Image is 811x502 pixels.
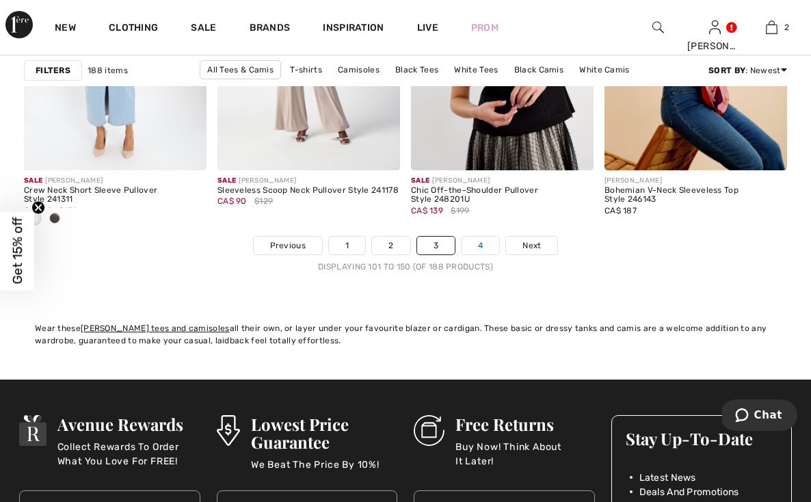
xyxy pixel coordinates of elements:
div: [PERSON_NAME] [24,176,207,186]
div: [PERSON_NAME] [411,176,594,186]
span: Inspiration [323,22,384,36]
span: CA$ 90 [217,196,247,206]
span: $199 [451,204,469,217]
a: Black Tees [388,61,445,79]
a: Previous [254,237,322,254]
a: Brands [250,22,291,36]
span: Sale [411,176,429,185]
span: CA$ 187 [604,206,637,215]
span: $130 [59,204,78,217]
a: Live [417,21,438,35]
a: 2 [372,237,410,254]
p: We Beat The Price By 10%! [251,458,397,485]
img: Lowest Price Guarantee [217,415,240,446]
a: White Tees [447,61,505,79]
h3: Avenue Rewards [57,415,200,433]
a: 1 [329,237,365,254]
span: Next [522,239,541,252]
span: 188 items [88,64,128,77]
img: 1ère Avenue [5,11,33,38]
p: Collect Rewards To Order What You Love For FREE! [57,440,200,467]
div: Black [44,208,65,230]
div: Wear these all their own, or layer under your favourite blazer or cardigan. These basic or dressy... [35,322,776,347]
a: Sale [191,22,216,36]
div: Chic Off-the-Shoulder Pullover Style 248201U [411,186,594,205]
span: CA$ 139 [411,206,443,215]
a: 3 [417,237,455,254]
iframe: Opens a widget where you can chat to one of our agents [722,399,797,434]
a: Black Camis [507,61,570,79]
img: My Bag [766,19,777,36]
a: Sign In [709,21,721,34]
a: Next [506,237,557,254]
span: Get 15% off [10,217,25,285]
a: New [55,22,76,36]
span: Sale [24,176,42,185]
p: Buy Now! Think About It Later! [455,440,595,467]
strong: Filters [36,64,70,77]
a: 4 [462,237,499,254]
a: Prom [471,21,498,35]
span: $129 [254,195,273,207]
button: Close teaser [31,201,45,215]
a: Clothing [109,22,158,36]
h3: Lowest Price Guarantee [251,415,397,451]
span: Sale [217,176,236,185]
img: search the website [652,19,664,36]
h3: Stay Up-To-Date [626,430,778,447]
div: [PERSON_NAME] [217,176,400,186]
div: [PERSON_NAME] [687,39,743,53]
div: [PERSON_NAME] [604,176,787,186]
nav: Page navigation [24,236,787,273]
a: White Camis [572,61,636,79]
img: Avenue Rewards [19,415,46,446]
a: [PERSON_NAME] tees and camisoles [81,323,230,333]
div: White [24,208,44,230]
div: Sleeveless Scoop Neck Pullover Style 241178 [217,186,400,196]
span: Latest News [639,471,696,485]
strong: Sort By [708,66,745,75]
span: CA$ 91 [24,206,51,215]
div: : Newest [708,64,787,77]
a: Camisoles [331,61,386,79]
a: [PERSON_NAME] Tees & [PERSON_NAME] [236,79,417,97]
img: My Info [709,19,721,36]
h3: Free Returns [455,415,595,433]
span: Previous [270,239,306,252]
a: [PERSON_NAME] Tees & [PERSON_NAME] [419,79,600,97]
span: 2 [784,21,789,34]
a: All Tees & Camis [200,60,281,79]
img: Free Returns [414,415,444,446]
a: 2 [744,19,799,36]
a: T-shirts [283,61,328,79]
div: Crew Neck Short Sleeve Pullover Style 241311 [24,186,207,205]
div: Displaying 101 to 150 (of 188 products) [24,261,787,273]
div: Bohemian V-Neck Sleeveless Top Style 246143 [604,186,787,205]
span: Deals And Promotions [639,485,739,499]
